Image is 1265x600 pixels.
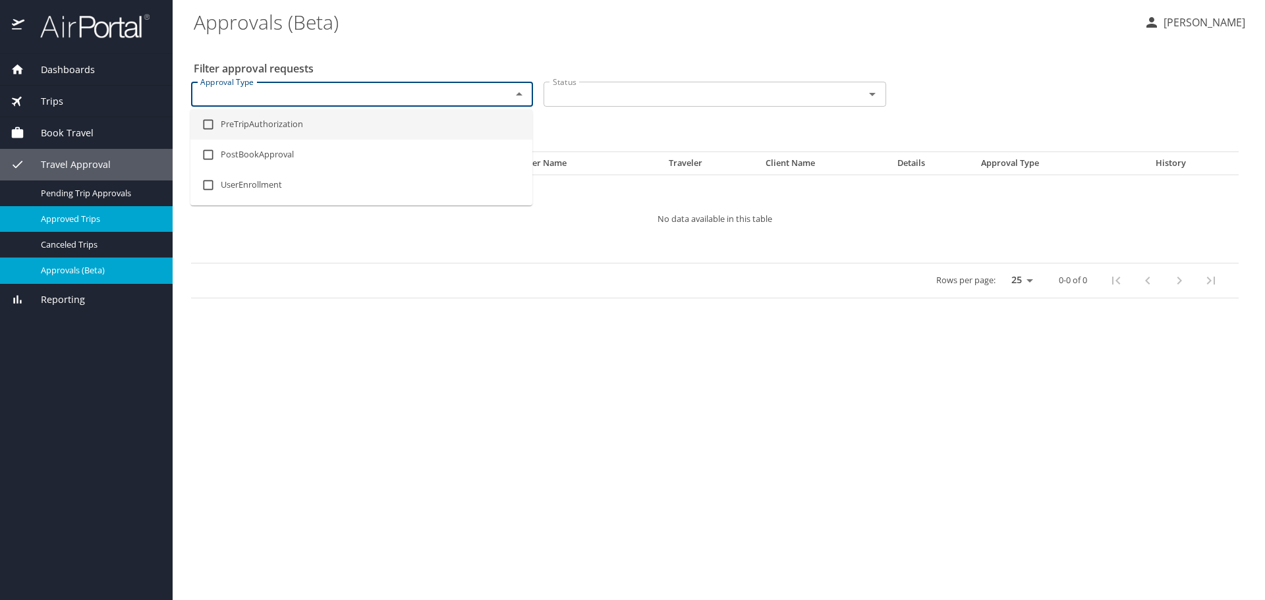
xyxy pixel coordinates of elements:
[24,292,85,307] span: Reporting
[24,126,94,140] span: Book Travel
[190,109,532,140] li: PreTripAuthorization
[194,1,1133,42] h1: Approvals (Beta)
[41,238,157,251] span: Canceled Trips
[760,157,892,175] th: Client Name
[863,85,882,103] button: Open
[495,157,664,175] th: Requester Name
[26,13,150,39] img: airportal-logo.png
[1126,157,1216,175] th: History
[194,58,314,79] h2: Filter approval requests
[12,13,26,39] img: icon-airportal.png
[41,213,157,225] span: Approved Trips
[1138,11,1251,34] button: [PERSON_NAME]
[936,276,996,285] p: Rows per page:
[190,140,532,170] li: PostBookApproval
[976,157,1126,175] th: Approval Type
[231,215,1199,223] p: No data available in this table
[41,264,157,277] span: Approvals (Beta)
[1001,271,1038,290] select: rows per page
[41,187,157,200] span: Pending Trip Approvals
[191,157,1239,298] table: Approval table
[1160,14,1245,30] p: [PERSON_NAME]
[190,170,532,200] li: UserEnrollment
[24,157,111,172] span: Travel Approval
[510,85,528,103] button: Close
[663,157,760,175] th: Traveler
[1059,276,1087,285] p: 0-0 of 0
[24,94,63,109] span: Trips
[24,63,95,77] span: Dashboards
[892,157,976,175] th: Details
